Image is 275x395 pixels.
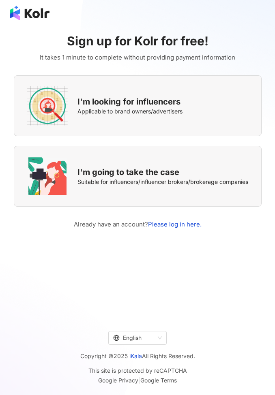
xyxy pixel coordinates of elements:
[129,352,142,359] a: iKala
[138,377,140,384] span: |
[148,220,202,228] a: Please log in here.
[27,156,68,196] img: KOL identity option
[77,167,179,178] span: I'm going to take the case
[80,351,195,361] span: Copyright © 2025 All Rights Reserved.
[40,53,235,62] span: It takes 1 minute to complete without providing payment information
[77,107,183,115] span: Applicable to brand owners/advertisers
[27,85,68,126] img: AD identity option
[113,331,155,344] div: English
[67,32,208,49] span: Sign up for Kolr for free!
[88,366,187,385] span: This site is protected by reCAPTCHA
[98,377,138,384] a: Google Privacy
[10,6,49,20] img: logo
[77,178,248,186] span: Suitable for influencers/influencer brokers/brokerage companies
[77,96,180,107] span: I'm looking for influencers
[74,220,202,229] span: Already have an account?
[140,377,177,384] a: Google Terms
